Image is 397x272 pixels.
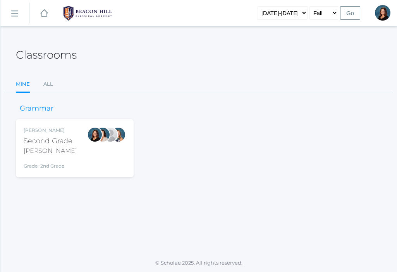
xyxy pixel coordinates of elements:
div: [PERSON_NAME] [24,146,77,156]
div: Courtney Nicholls [110,127,126,142]
img: 1_BHCALogos-05.png [58,3,117,23]
a: All [43,76,53,92]
div: Sarah Armstrong [103,127,118,142]
div: Emily Balli [375,5,390,21]
div: Emily Balli [87,127,103,142]
p: © Scholae 2025. All rights reserved. [0,259,397,267]
div: Cari Burke [95,127,110,142]
h3: Grammar [16,105,57,113]
div: Second Grade [24,136,77,146]
a: Mine [16,76,30,93]
div: [PERSON_NAME] [24,127,77,134]
h2: Classrooms [16,49,77,61]
div: Grade: 2nd Grade [24,159,77,170]
input: Go [340,6,360,20]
